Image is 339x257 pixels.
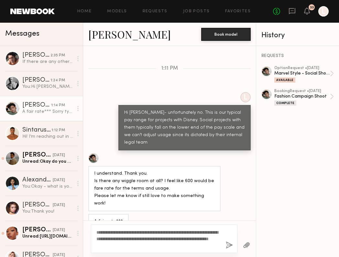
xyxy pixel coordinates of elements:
[201,28,251,41] button: Book model
[53,177,65,183] div: [DATE]
[124,109,245,146] div: Hi [PERSON_NAME]- unfortunately no. This is our typical pay range for projects with Disney. Socia...
[22,158,73,165] div: Unread: Okay do you have any notes for what it should look like? Just improv about my favorite pa...
[94,218,123,240] div: A fair rate*** Sorry typo
[53,227,65,233] div: [DATE]
[274,77,295,83] div: Available
[22,127,51,134] div: Sintarus J.
[22,208,73,215] div: You: Thank you!
[274,93,330,99] div: Fashion Campaign Shoot
[318,6,329,17] a: L
[161,66,178,71] span: 1:11 PM
[22,202,53,208] div: [PERSON_NAME]
[107,9,127,14] a: Models
[274,66,334,83] a: optionRequest •[DATE]Marvel Style - Social ShootAvailable
[22,233,73,239] div: Unread: [URL][DOMAIN_NAME]
[201,31,251,37] a: Book model
[77,9,92,14] a: Home
[310,6,314,9] div: 33
[22,59,73,65] div: If there are any other date possibilities count me in !
[274,89,330,93] div: booking Request • [DATE]
[50,53,65,59] div: 2:35 PM
[274,89,334,106] a: bookingRequest •[DATE]Fashion Campaign ShootComplete
[274,66,330,70] div: option Request • [DATE]
[261,32,334,39] div: History
[261,54,334,58] div: REQUESTS
[22,152,53,158] div: [PERSON_NAME]
[22,102,51,109] div: [PERSON_NAME]
[22,177,53,183] div: Alexandria R.
[225,9,251,14] a: Favorites
[22,77,50,84] div: [PERSON_NAME]
[5,30,39,38] span: Messages
[53,152,65,158] div: [DATE]
[22,227,53,233] div: [PERSON_NAME]
[94,170,215,207] div: I understand. Thank you. Is there any wiggle room at all? I feel like 600 would be fare rate for ...
[22,52,50,59] div: [PERSON_NAME]
[51,102,65,109] div: 1:14 PM
[22,109,73,115] div: A fair rate*** Sorry typo
[22,84,73,90] div: You: Hi [PERSON_NAME]! We sent over a request a few days ago for a shoot for Marvel socials [DATE...
[22,134,73,140] div: Hi! I’m reaching out in hopes you can direct me to the marketing team for bulletproof coffee. I w...
[50,77,65,84] div: 1:24 PM
[51,127,65,134] div: 1:12 PM
[274,100,296,106] div: Complete
[183,9,210,14] a: Job Posts
[22,183,73,190] div: You: Okay - what is your ETA
[53,202,65,208] div: [DATE]
[143,9,168,14] a: Requests
[274,70,330,76] div: Marvel Style - Social Shoot
[88,27,171,41] a: [PERSON_NAME]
